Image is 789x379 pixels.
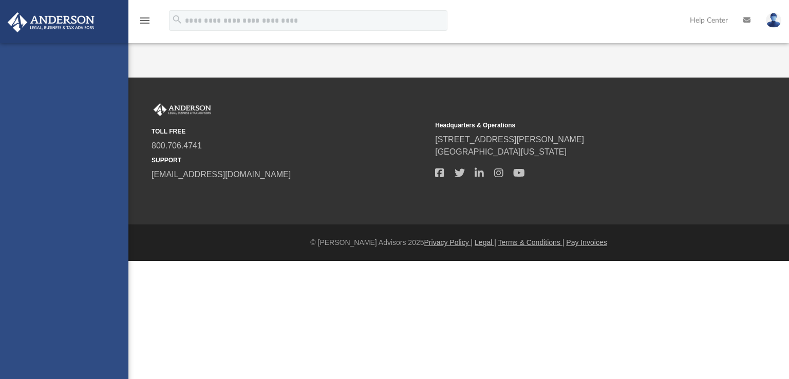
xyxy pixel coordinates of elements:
[152,141,202,150] a: 800.706.4741
[128,237,789,248] div: © [PERSON_NAME] Advisors 2025
[172,14,183,25] i: search
[152,156,428,165] small: SUPPORT
[152,127,428,136] small: TOLL FREE
[139,20,151,27] a: menu
[566,238,607,247] a: Pay Invoices
[435,121,711,130] small: Headquarters & Operations
[475,238,496,247] a: Legal |
[498,238,565,247] a: Terms & Conditions |
[435,135,584,144] a: [STREET_ADDRESS][PERSON_NAME]
[5,12,98,32] img: Anderson Advisors Platinum Portal
[435,147,567,156] a: [GEOGRAPHIC_DATA][US_STATE]
[139,14,151,27] i: menu
[766,13,781,28] img: User Pic
[424,238,473,247] a: Privacy Policy |
[152,170,291,179] a: [EMAIL_ADDRESS][DOMAIN_NAME]
[152,103,213,117] img: Anderson Advisors Platinum Portal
